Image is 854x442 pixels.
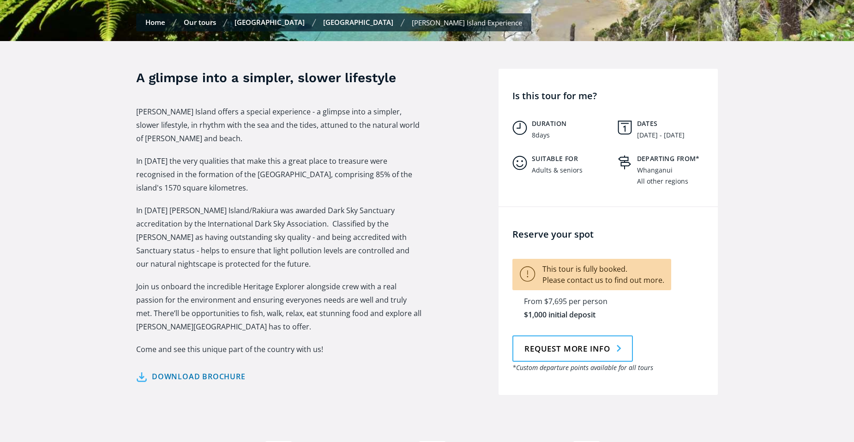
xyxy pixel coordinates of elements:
h5: Suitable for [532,155,608,163]
h4: Reserve your spot [512,228,713,240]
a: Request more info [512,335,633,362]
div: initial deposit [548,310,595,320]
div: [PERSON_NAME] Island Experience [412,18,522,27]
h5: Duration [532,119,608,128]
p: In [DATE] the very qualities that make this a great place to treasure were recognised in the form... [136,155,422,195]
h5: Dates [637,119,714,128]
div: $7,695 [544,296,567,307]
div: per person [569,296,607,307]
p: In [DATE] [PERSON_NAME] Island/Rakiura was awarded Dark Sky Sanctuary accreditation by the Intern... [136,204,422,271]
div: Adults & seniors [532,167,583,174]
p: Come and see this unique part of the country with us! [136,343,422,356]
p: Join us onboard the incredible Heritage Explorer alongside crew with a real passion for the envir... [136,280,422,334]
h4: Is this tour for me? [512,90,713,102]
em: *Custom departure points available for all tours [512,363,653,372]
div: days [535,131,550,139]
h3: A glimpse into a simpler, slower lifestyle [136,69,422,87]
div: From [524,296,542,307]
div: 8 [532,131,535,139]
a: Download brochure [136,370,246,383]
p: [PERSON_NAME] Island offers a special experience - a glimpse into a simpler, slower lifestyle, in... [136,105,422,145]
div: Whanganui [637,167,673,174]
div: $1,000 [524,310,547,320]
div: All other regions [637,178,688,185]
a: [GEOGRAPHIC_DATA] [235,18,305,27]
a: [GEOGRAPHIC_DATA] [323,18,393,27]
a: Our tours [184,18,216,27]
div: [DATE] - [DATE] [637,131,685,139]
nav: Breadcrumbs [136,13,531,31]
a: Home [145,18,165,27]
h5: Departing from* [637,155,714,163]
p: This tour is fully booked. Please contact us to find out more. [512,259,671,290]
